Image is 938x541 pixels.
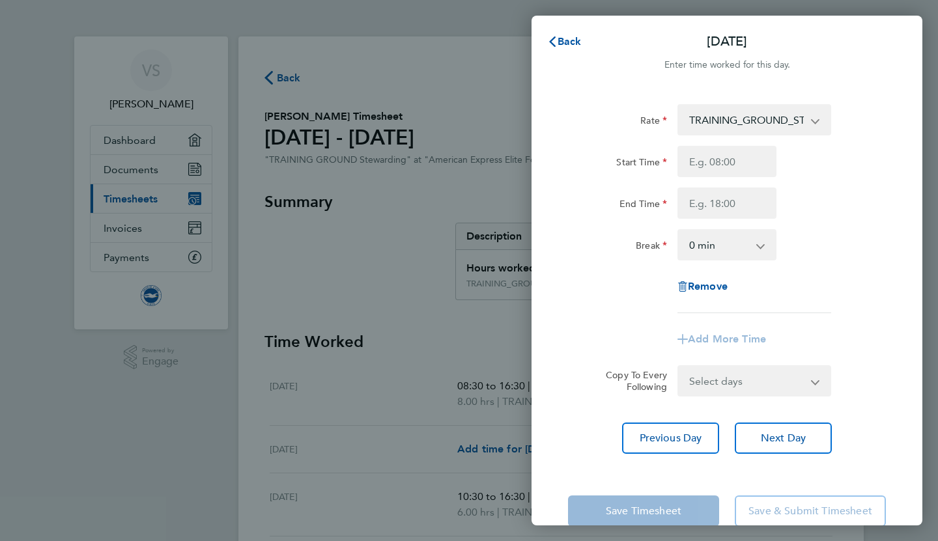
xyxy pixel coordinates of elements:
span: Next Day [761,432,806,445]
p: [DATE] [707,33,747,51]
input: E.g. 18:00 [677,187,776,219]
input: E.g. 08:00 [677,146,776,177]
label: End Time [619,198,667,214]
label: Break [636,240,667,255]
span: Remove [688,280,728,292]
button: Back [534,29,595,55]
span: Back [558,35,582,48]
label: Start Time [616,156,667,172]
div: Enter time worked for this day. [532,57,922,73]
label: Copy To Every Following [595,369,667,393]
span: Previous Day [640,432,702,445]
button: Remove [677,281,728,292]
label: Rate [640,115,667,130]
button: Previous Day [622,423,719,454]
button: Next Day [735,423,832,454]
